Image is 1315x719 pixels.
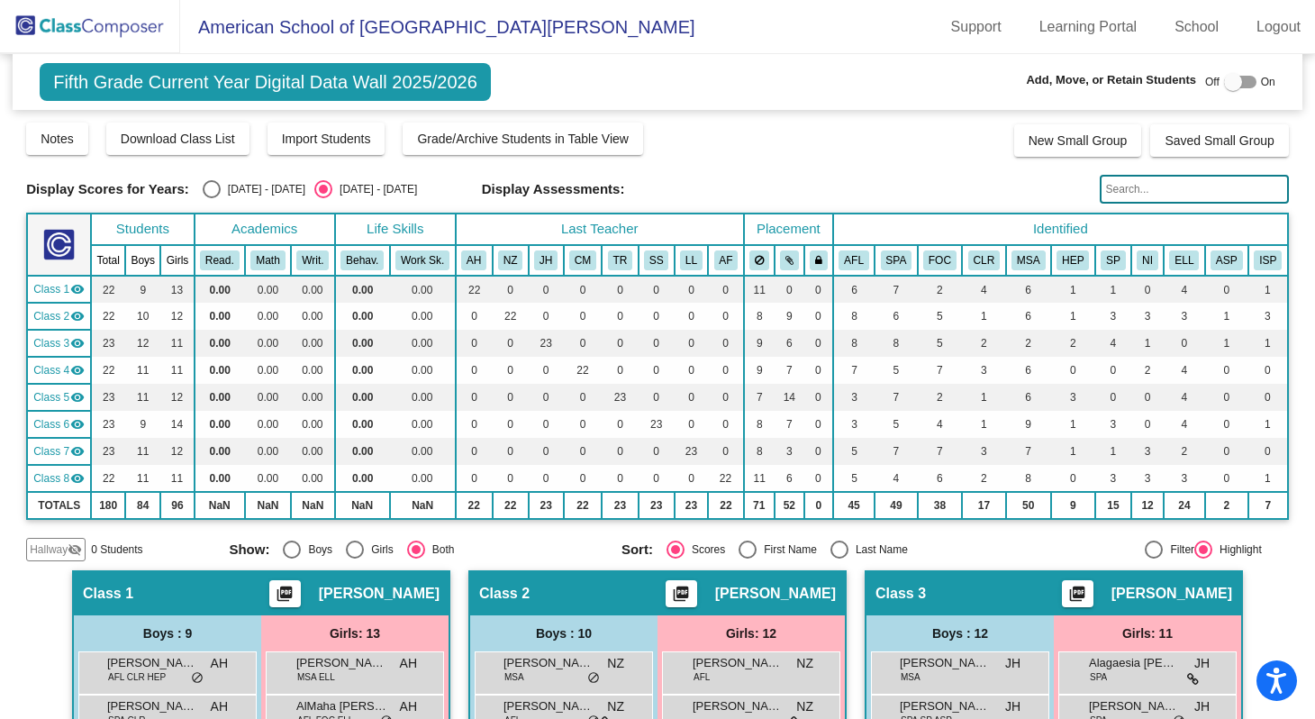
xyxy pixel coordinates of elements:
[804,245,833,276] th: Keep with teacher
[91,303,125,330] td: 22
[1248,357,1288,384] td: 0
[70,309,85,323] mat-icon: visibility
[918,411,963,438] td: 4
[125,438,160,465] td: 11
[160,438,194,465] td: 12
[390,303,456,330] td: 0.00
[1051,276,1095,303] td: 1
[203,180,417,198] mat-radio-group: Select an option
[708,330,744,357] td: 0
[529,384,564,411] td: 0
[493,276,529,303] td: 0
[775,384,804,411] td: 14
[493,357,529,384] td: 0
[644,250,669,270] button: SS
[775,303,804,330] td: 9
[923,250,957,270] button: FOC
[1131,411,1164,438] td: 0
[708,357,744,384] td: 0
[125,303,160,330] td: 10
[125,384,160,411] td: 11
[493,384,529,411] td: 0
[608,250,633,270] button: TR
[1026,71,1196,89] span: Add, Move, or Retain Students
[1131,303,1164,330] td: 3
[1169,250,1199,270] button: ELL
[335,411,390,438] td: 0.00
[564,438,603,465] td: 0
[493,330,529,357] td: 0
[33,335,69,351] span: Class 3
[569,250,596,270] button: CM
[602,330,638,357] td: 0
[918,303,963,330] td: 5
[291,438,335,465] td: 0.00
[1205,276,1248,303] td: 0
[675,411,708,438] td: 0
[125,245,160,276] th: Boys
[160,276,194,303] td: 13
[875,411,917,438] td: 5
[332,181,417,197] div: [DATE] - [DATE]
[417,132,629,146] span: Grade/Archive Students in Table View
[744,411,775,438] td: 8
[1131,245,1164,276] th: Non Independent Work Habits
[125,357,160,384] td: 11
[1211,250,1243,270] button: ASP
[675,245,708,276] th: LilliAnn Lucas
[340,250,384,270] button: Behav.
[744,357,775,384] td: 9
[775,276,804,303] td: 0
[1248,245,1288,276] th: Individualized Support Plan (academic or behavior)
[1051,245,1095,276] th: Parent requires High Energy
[390,357,456,384] td: 0.00
[70,282,85,296] mat-icon: visibility
[456,245,493,276] th: Anthony Hunter
[1164,411,1205,438] td: 4
[195,411,245,438] td: 0.00
[744,384,775,411] td: 7
[1137,250,1158,270] button: NI
[27,330,91,357] td: James Hammonds - No Class Name
[195,384,245,411] td: 0.00
[390,438,456,465] td: 0.00
[1006,411,1051,438] td: 9
[833,276,875,303] td: 6
[804,357,833,384] td: 0
[1006,276,1051,303] td: 6
[602,411,638,438] td: 0
[1131,384,1164,411] td: 0
[456,214,744,245] th: Last Teacher
[33,281,69,297] span: Class 1
[27,438,91,465] td: LilliAnn Lucas - No Class Name
[529,357,564,384] td: 0
[91,245,125,276] th: Total
[335,357,390,384] td: 0.00
[675,276,708,303] td: 0
[708,245,744,276] th: Allison Farmer
[40,63,491,101] span: Fifth Grade Current Year Digital Data Wall 2025/2026
[27,411,91,438] td: Sarah Smith - No Class Name
[335,330,390,357] td: 0.00
[1062,580,1093,607] button: Print Students Details
[1164,357,1205,384] td: 4
[403,123,643,155] button: Grade/Archive Students in Table View
[121,132,235,146] span: Download Class List
[564,330,603,357] td: 0
[918,357,963,384] td: 7
[833,411,875,438] td: 3
[390,330,456,357] td: 0.00
[1205,245,1248,276] th: Accommodation Support Plan (ie visual, hearing impairment, anxiety)
[125,330,160,357] td: 12
[245,303,291,330] td: 0.00
[962,245,1005,276] th: Involved with Counselors regularly inside the school day
[274,585,295,610] mat-icon: picture_as_pdf
[1131,276,1164,303] td: 0
[1205,303,1248,330] td: 1
[456,384,493,411] td: 0
[160,303,194,330] td: 12
[670,585,692,610] mat-icon: picture_as_pdf
[1095,245,1131,276] th: Parent is Staff Member
[125,276,160,303] td: 9
[534,250,558,270] button: JH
